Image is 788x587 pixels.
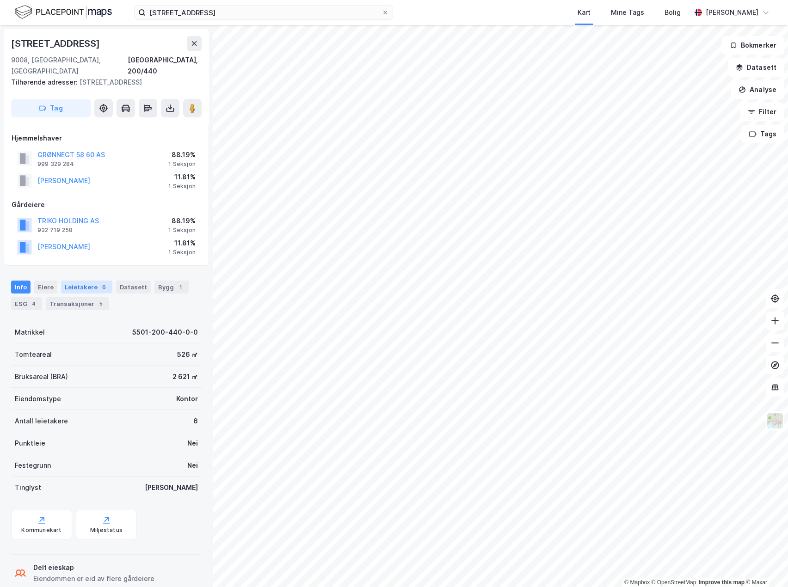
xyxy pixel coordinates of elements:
[15,393,61,404] div: Eiendomstype
[96,299,105,308] div: 5
[578,7,591,18] div: Kart
[168,183,196,190] div: 1 Seksjon
[29,299,38,308] div: 4
[187,460,198,471] div: Nei
[624,579,650,586] a: Mapbox
[33,562,154,573] div: Delt eieskap
[90,526,123,534] div: Miljøstatus
[742,543,788,587] iframe: Chat Widget
[168,149,196,160] div: 88.19%
[706,7,758,18] div: [PERSON_NAME]
[611,7,644,18] div: Mine Tags
[742,543,788,587] div: Kontrollprogram for chat
[177,349,198,360] div: 526 ㎡
[46,297,109,310] div: Transaksjoner
[168,171,196,183] div: 11.81%
[99,282,109,292] div: 6
[11,55,128,77] div: 9008, [GEOGRAPHIC_DATA], [GEOGRAPHIC_DATA]
[15,349,52,360] div: Tomteareal
[12,133,201,144] div: Hjemmelshaver
[116,281,151,293] div: Datasett
[15,327,45,338] div: Matrikkel
[187,438,198,449] div: Nei
[34,281,57,293] div: Eiere
[168,238,196,249] div: 11.81%
[33,573,154,584] div: Eiendommen er eid av flere gårdeiere
[665,7,681,18] div: Bolig
[146,6,382,19] input: Søk på adresse, matrikkel, gårdeiere, leietakere eller personer
[168,160,196,168] div: 1 Seksjon
[741,125,784,143] button: Tags
[176,282,185,292] div: 1
[728,58,784,77] button: Datasett
[21,526,62,534] div: Kommunekart
[176,393,198,404] div: Kontor
[128,55,202,77] div: [GEOGRAPHIC_DATA], 200/440
[11,297,42,310] div: ESG
[11,281,31,293] div: Info
[15,4,112,20] img: logo.f888ab2527a4732fd821a326f86c7f29.svg
[145,482,198,493] div: [PERSON_NAME]
[15,438,45,449] div: Punktleie
[722,36,784,55] button: Bokmerker
[12,199,201,210] div: Gårdeiere
[15,482,41,493] div: Tinglyst
[652,579,696,586] a: OpenStreetMap
[154,281,189,293] div: Bygg
[11,77,194,88] div: [STREET_ADDRESS]
[132,327,198,338] div: 5501-200-440-0-0
[168,215,196,226] div: 88.19%
[740,103,784,121] button: Filter
[699,579,745,586] a: Improve this map
[11,99,91,117] button: Tag
[172,371,198,382] div: 2 621 ㎡
[37,226,73,234] div: 932 719 258
[11,78,80,86] span: Tilhørende adresser:
[15,460,51,471] div: Festegrunn
[766,412,784,429] img: Z
[168,249,196,256] div: 1 Seksjon
[731,80,784,99] button: Analyse
[11,36,102,51] div: [STREET_ADDRESS]
[61,281,112,293] div: Leietakere
[168,226,196,234] div: 1 Seksjon
[193,416,198,427] div: 6
[37,160,74,168] div: 999 329 284
[15,371,68,382] div: Bruksareal (BRA)
[15,416,68,427] div: Antall leietakere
